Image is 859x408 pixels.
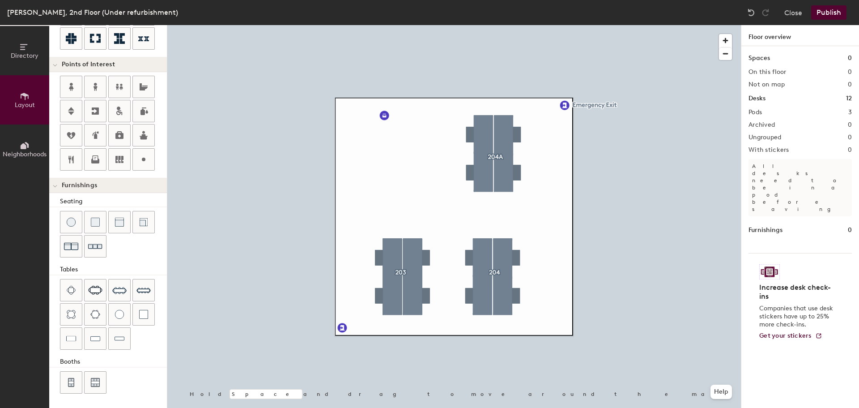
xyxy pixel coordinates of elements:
[811,5,846,20] button: Publish
[748,159,852,216] p: All desks need to be in a pod before saving
[115,218,124,227] img: Couch (middle)
[84,371,106,394] button: Six seat booth
[848,225,852,235] h1: 0
[67,286,76,295] img: Four seat table
[60,197,167,206] div: Seating
[60,303,82,326] button: Four seat round table
[90,310,100,319] img: Six seat round table
[60,279,82,301] button: Four seat table
[60,371,82,394] button: Four seat booth
[741,25,859,46] h1: Floor overview
[84,279,106,301] button: Six seat table
[88,286,102,295] img: Six seat table
[136,283,151,297] img: Ten seat table
[759,264,780,279] img: Sticker logo
[84,327,106,350] button: Table (1x3)
[84,211,106,233] button: Cushion
[748,53,770,63] h1: Spaces
[15,101,35,109] span: Layout
[90,334,100,343] img: Table (1x3)
[759,332,812,339] span: Get your stickers
[7,7,178,18] div: [PERSON_NAME], 2nd Floor (Under refurbishment)
[761,8,770,17] img: Redo
[759,332,822,340] a: Get your stickers
[710,385,732,399] button: Help
[84,235,106,258] button: Couch (x3)
[748,146,789,154] h2: With stickers
[139,310,148,319] img: Table (1x1)
[112,283,127,297] img: Eight seat table
[60,235,82,258] button: Couch (x2)
[60,211,82,233] button: Stool
[132,211,155,233] button: Couch (corner)
[848,146,852,154] h2: 0
[3,150,47,158] span: Neighborhoods
[60,327,82,350] button: Table (1x2)
[115,334,124,343] img: Table (1x4)
[132,279,155,301] button: Ten seat table
[91,218,100,227] img: Cushion
[108,303,131,326] button: Table (round)
[848,81,852,88] h2: 0
[747,8,756,17] img: Undo
[91,378,100,387] img: Six seat booth
[108,211,131,233] button: Couch (middle)
[848,109,852,116] h2: 3
[748,134,782,141] h2: Ungrouped
[67,378,75,387] img: Four seat booth
[64,239,78,253] img: Couch (x2)
[848,134,852,141] h2: 0
[846,94,852,103] h1: 12
[108,279,131,301] button: Eight seat table
[848,69,852,76] h2: 0
[67,310,76,319] img: Four seat round table
[60,265,167,275] div: Tables
[848,121,852,129] h2: 0
[748,69,787,76] h2: On this floor
[759,283,836,301] h4: Increase desk check-ins
[759,305,836,329] p: Companies that use desk stickers have up to 25% more check-ins.
[748,94,765,103] h1: Desks
[88,240,102,253] img: Couch (x3)
[66,334,76,343] img: Table (1x2)
[62,182,97,189] span: Furnishings
[60,357,167,367] div: Booths
[132,303,155,326] button: Table (1x1)
[11,52,38,60] span: Directory
[84,303,106,326] button: Six seat round table
[115,310,124,319] img: Table (round)
[848,53,852,63] h1: 0
[784,5,802,20] button: Close
[748,225,782,235] h1: Furnishings
[108,327,131,350] button: Table (1x4)
[139,218,148,227] img: Couch (corner)
[748,109,762,116] h2: Pods
[748,81,785,88] h2: Not on map
[748,121,775,129] h2: Archived
[67,218,76,227] img: Stool
[62,61,115,68] span: Points of Interest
